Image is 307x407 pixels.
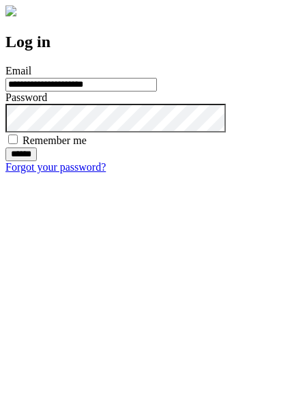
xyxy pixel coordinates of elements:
[5,65,31,76] label: Email
[5,33,302,51] h2: Log in
[5,161,106,173] a: Forgot your password?
[5,92,47,103] label: Password
[23,135,87,146] label: Remember me
[5,5,16,16] img: logo-4e3dc11c47720685a147b03b5a06dd966a58ff35d612b21f08c02c0306f2b779.png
